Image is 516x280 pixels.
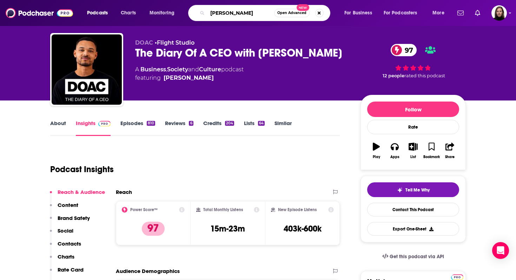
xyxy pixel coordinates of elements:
[58,253,74,260] p: Charts
[397,187,403,193] img: tell me why sparkle
[258,121,265,126] div: 64
[441,138,459,163] button: Share
[225,121,234,126] div: 204
[410,155,416,159] div: List
[367,222,459,236] button: Export One-Sheet
[491,5,507,21] button: Show profile menu
[50,164,114,175] h1: Podcast Insights
[50,227,73,240] button: Social
[377,248,450,265] a: Get this podcast via API
[50,215,90,228] button: Brand Safety
[50,266,84,279] button: Rate Card
[142,222,165,236] p: 97
[432,8,444,18] span: More
[284,223,322,234] h3: 403k-600k
[165,120,193,136] a: Reviews6
[50,202,78,215] button: Content
[116,268,180,274] h2: Audience Demographics
[384,8,417,18] span: For Podcasters
[391,44,417,56] a: 97
[274,9,310,17] button: Open AdvancedNew
[277,11,306,15] span: Open Advanced
[76,120,111,136] a: InsightsPodchaser Pro
[472,7,483,19] a: Show notifications dropdown
[455,7,467,19] a: Show notifications dropdown
[428,7,453,19] button: open menu
[344,8,372,18] span: For Business
[58,266,84,273] p: Rate Card
[164,74,214,82] a: Steven Bartlett
[58,202,78,208] p: Content
[203,207,243,212] h2: Total Monthly Listens
[367,138,385,163] button: Play
[50,240,81,253] button: Contacts
[157,39,194,46] a: Flight Studio
[422,138,441,163] button: Bookmark
[367,182,459,197] button: tell me why sparkleTell Me Why
[373,155,380,159] div: Play
[135,65,244,82] div: A podcast
[385,138,404,163] button: Apps
[383,73,404,78] span: 12 people
[379,7,428,19] button: open menu
[491,5,507,21] img: User Profile
[367,203,459,216] a: Contact This Podcast
[423,155,440,159] div: Bookmark
[360,39,466,83] div: 97 12 peoplerated this podcast
[188,66,199,73] span: and
[390,155,399,159] div: Apps
[398,44,417,56] span: 97
[404,73,445,78] span: rated this podcast
[98,121,111,126] img: Podchaser Pro
[116,189,132,195] h2: Reach
[150,8,174,18] span: Monitoring
[492,242,509,259] div: Open Intercom Messenger
[405,187,430,193] span: Tell Me Why
[82,7,117,19] button: open menu
[155,39,194,46] span: •
[52,34,122,105] img: The Diary Of A CEO with Steven Bartlett
[297,4,309,11] span: New
[135,39,153,46] span: DOAC
[491,5,507,21] span: Logged in as BevCat3
[6,6,73,20] img: Podchaser - Follow, Share and Rate Podcasts
[210,223,245,234] h3: 15m-23m
[130,207,158,212] h2: Power Score™
[147,121,155,126] div: 810
[367,102,459,117] button: Follow
[390,254,444,260] span: Get this podcast via API
[189,121,193,126] div: 6
[339,7,381,19] button: open menu
[451,274,463,280] img: Podchaser Pro
[404,138,422,163] button: List
[203,120,234,136] a: Credits204
[167,66,188,73] a: Society
[116,7,140,19] a: Charts
[121,8,136,18] span: Charts
[367,120,459,134] div: Rate
[50,253,74,266] button: Charts
[135,74,244,82] span: featuring
[58,215,90,221] p: Brand Safety
[199,66,221,73] a: Culture
[195,5,337,21] div: Search podcasts, credits, & more...
[50,120,66,136] a: About
[50,189,105,202] button: Reach & Audience
[244,120,265,136] a: Lists64
[274,120,292,136] a: Similar
[451,273,463,280] a: Pro website
[166,66,167,73] span: ,
[207,7,274,19] input: Search podcasts, credits, & more...
[58,240,81,247] p: Contacts
[145,7,184,19] button: open menu
[278,207,317,212] h2: New Episode Listens
[140,66,166,73] a: Business
[445,155,455,159] div: Share
[87,8,108,18] span: Podcasts
[58,189,105,195] p: Reach & Audience
[120,120,155,136] a: Episodes810
[58,227,73,234] p: Social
